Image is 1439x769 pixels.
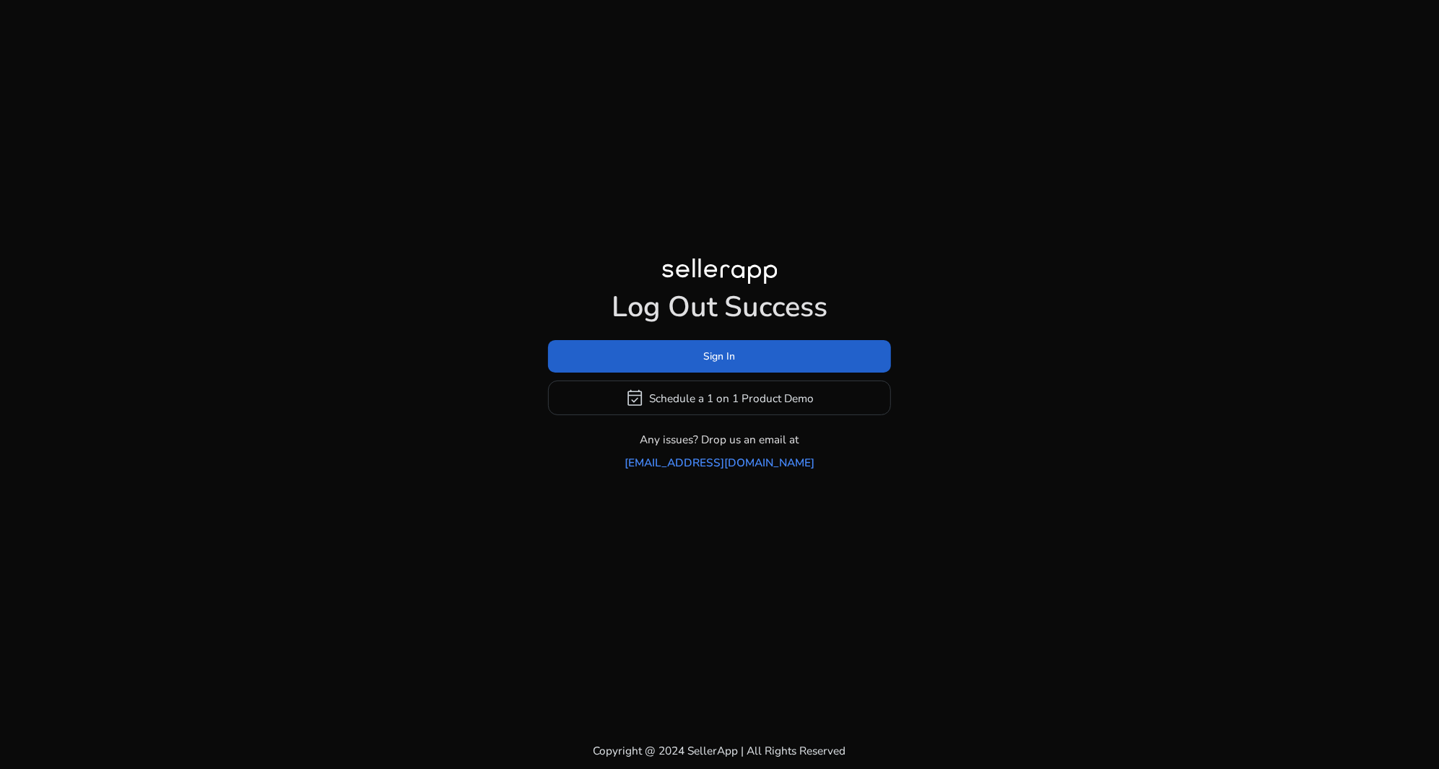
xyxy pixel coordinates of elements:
[548,340,891,373] button: Sign In
[625,388,644,407] span: event_available
[625,454,814,471] a: [EMAIL_ADDRESS][DOMAIN_NAME]
[640,431,799,448] p: Any issues? Drop us an email at
[548,290,891,325] h1: Log Out Success
[704,349,736,364] span: Sign In
[548,381,891,415] button: event_availableSchedule a 1 on 1 Product Demo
